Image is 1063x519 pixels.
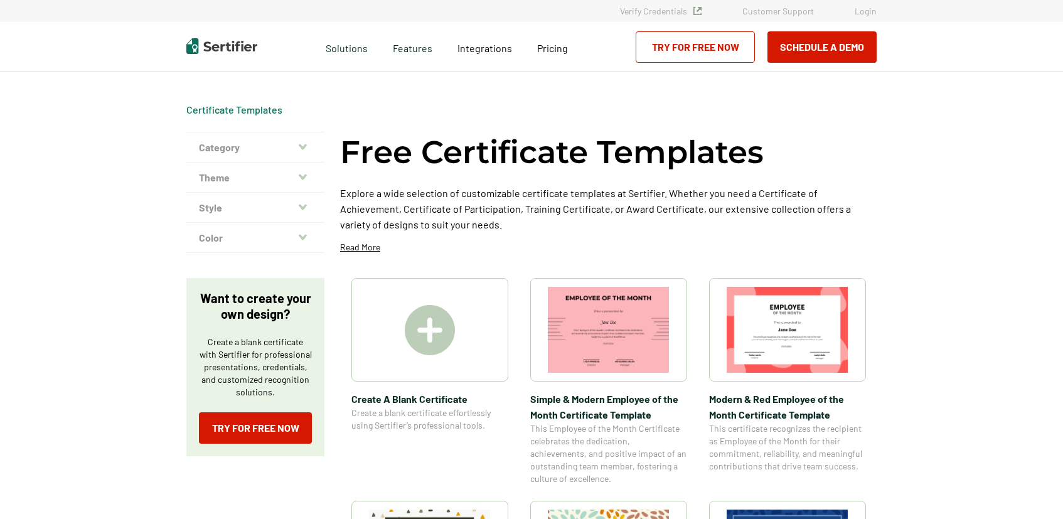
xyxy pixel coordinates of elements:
[457,42,512,54] span: Integrations
[693,7,702,15] img: Verified
[199,336,312,399] p: Create a blank certificate with Sertifier for professional presentations, credentials, and custom...
[620,6,702,16] a: Verify Credentials
[727,287,848,373] img: Modern & Red Employee of the Month Certificate Template
[537,42,568,54] span: Pricing
[186,38,257,54] img: Sertifier | Digital Credentialing Platform
[326,39,368,55] span: Solutions
[186,223,324,253] button: Color
[351,407,508,432] span: Create a blank certificate effortlessly using Sertifier’s professional tools.
[340,241,380,254] p: Read More
[186,104,282,116] div: Breadcrumb
[530,422,687,485] span: This Employee of the Month Certificate celebrates the dedication, achievements, and positive impa...
[393,39,432,55] span: Features
[340,185,877,232] p: Explore a wide selection of customizable certificate templates at Sertifier. Whether you need a C...
[742,6,814,16] a: Customer Support
[186,104,282,116] span: Certificate Templates
[199,412,312,444] a: Try for Free Now
[186,163,324,193] button: Theme
[530,391,687,422] span: Simple & Modern Employee of the Month Certificate Template
[709,278,866,485] a: Modern & Red Employee of the Month Certificate TemplateModern & Red Employee of the Month Certifi...
[530,278,687,485] a: Simple & Modern Employee of the Month Certificate TemplateSimple & Modern Employee of the Month C...
[548,287,670,373] img: Simple & Modern Employee of the Month Certificate Template
[186,104,282,115] a: Certificate Templates
[709,391,866,422] span: Modern & Red Employee of the Month Certificate Template
[405,305,455,355] img: Create A Blank Certificate
[351,391,508,407] span: Create A Blank Certificate
[186,193,324,223] button: Style
[537,39,568,55] a: Pricing
[199,291,312,322] p: Want to create your own design?
[457,39,512,55] a: Integrations
[709,422,866,473] span: This certificate recognizes the recipient as Employee of the Month for their commitment, reliabil...
[636,31,755,63] a: Try for Free Now
[340,132,764,173] h1: Free Certificate Templates
[855,6,877,16] a: Login
[186,132,324,163] button: Category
